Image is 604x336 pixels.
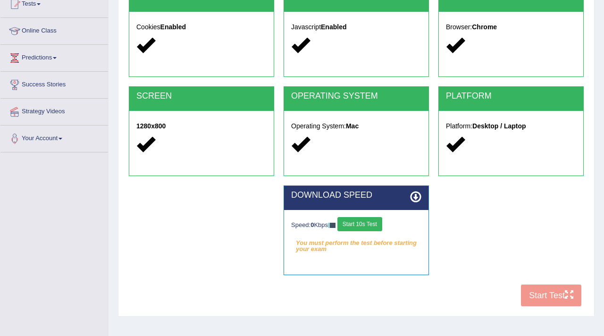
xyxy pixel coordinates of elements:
[321,23,346,31] strong: Enabled
[346,122,359,130] strong: Mac
[136,92,267,101] h2: SCREEN
[291,123,421,130] h5: Operating System:
[472,23,497,31] strong: Chrome
[291,236,421,250] em: You must perform the test before starting your exam
[136,122,166,130] strong: 1280x800
[0,72,108,95] a: Success Stories
[0,18,108,42] a: Online Class
[446,92,576,101] h2: PLATFORM
[291,92,421,101] h2: OPERATING SYSTEM
[328,223,336,228] img: ajax-loader-fb-connection.gif
[472,122,526,130] strong: Desktop / Laptop
[446,123,576,130] h5: Platform:
[136,24,267,31] h5: Cookies
[0,45,108,68] a: Predictions
[0,99,108,122] a: Strategy Videos
[310,221,314,228] strong: 0
[291,217,421,234] div: Speed: Kbps
[337,217,382,231] button: Start 10s Test
[291,191,421,200] h2: DOWNLOAD SPEED
[0,126,108,149] a: Your Account
[291,24,421,31] h5: Javascript
[446,24,576,31] h5: Browser:
[160,23,186,31] strong: Enabled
